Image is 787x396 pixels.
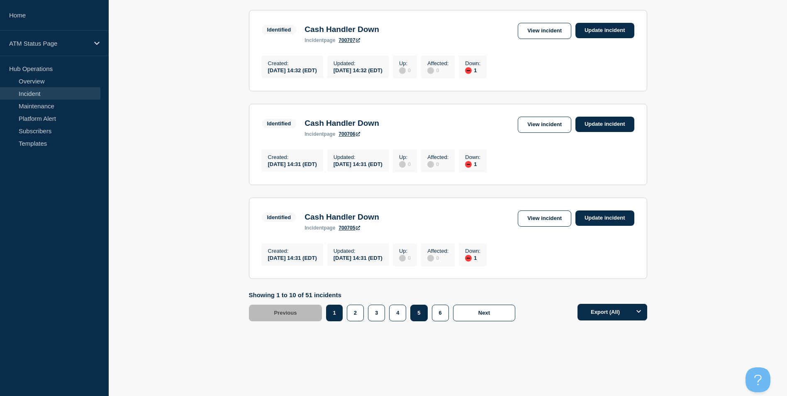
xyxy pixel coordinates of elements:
[427,66,448,74] div: 0
[305,37,335,43] p: page
[274,310,297,316] span: Previous
[399,154,411,160] p: Up :
[465,248,480,254] p: Down :
[432,305,449,321] button: 6
[339,37,360,43] a: 700707
[427,154,448,160] p: Affected :
[339,225,360,231] a: 700705
[465,255,472,262] div: down
[427,60,448,66] p: Affected :
[334,154,383,160] p: Updated :
[326,305,342,321] button: 1
[334,60,383,66] p: Updated :
[465,67,472,74] div: down
[427,67,434,74] div: disabled
[334,160,383,167] div: [DATE] 14:31 (EDT)
[746,367,770,392] iframe: Help Scout Beacon - Open
[305,25,379,34] h3: Cash Handler Down
[268,248,317,254] p: Created :
[577,304,647,320] button: Export (All)
[347,305,364,321] button: 2
[410,305,427,321] button: 5
[465,161,472,168] div: down
[465,160,480,168] div: 1
[427,161,434,168] div: disabled
[399,67,406,74] div: disabled
[399,66,411,74] div: 0
[575,23,634,38] a: Update incident
[427,255,434,262] div: disabled
[249,291,520,298] p: Showing 1 to 10 of 51 incidents
[268,66,317,73] div: [DATE] 14:32 (EDT)
[631,304,647,320] button: Options
[268,154,317,160] p: Created :
[262,213,297,222] span: Identified
[389,305,406,321] button: 4
[427,248,448,254] p: Affected :
[427,254,448,262] div: 0
[399,255,406,262] div: disabled
[518,210,571,227] a: View incident
[334,248,383,254] p: Updated :
[453,305,515,321] button: Next
[262,119,297,128] span: Identified
[249,305,322,321] button: Previous
[334,66,383,73] div: [DATE] 14:32 (EDT)
[399,248,411,254] p: Up :
[427,160,448,168] div: 0
[575,117,634,132] a: Update incident
[465,60,480,66] p: Down :
[268,60,317,66] p: Created :
[334,254,383,261] div: [DATE] 14:31 (EDT)
[478,310,490,316] span: Next
[305,119,379,128] h3: Cash Handler Down
[268,254,317,261] div: [DATE] 14:31 (EDT)
[305,213,379,222] h3: Cash Handler Down
[262,25,297,34] span: Identified
[305,131,324,137] span: incident
[305,225,324,231] span: incident
[305,225,335,231] p: page
[339,131,360,137] a: 700706
[465,66,480,74] div: 1
[399,160,411,168] div: 0
[305,37,324,43] span: incident
[399,60,411,66] p: Up :
[518,23,571,39] a: View incident
[268,160,317,167] div: [DATE] 14:31 (EDT)
[518,117,571,133] a: View incident
[465,254,480,262] div: 1
[399,161,406,168] div: disabled
[368,305,385,321] button: 3
[575,210,634,226] a: Update incident
[465,154,480,160] p: Down :
[9,40,89,47] p: ATM Status Page
[399,254,411,262] div: 0
[305,131,335,137] p: page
